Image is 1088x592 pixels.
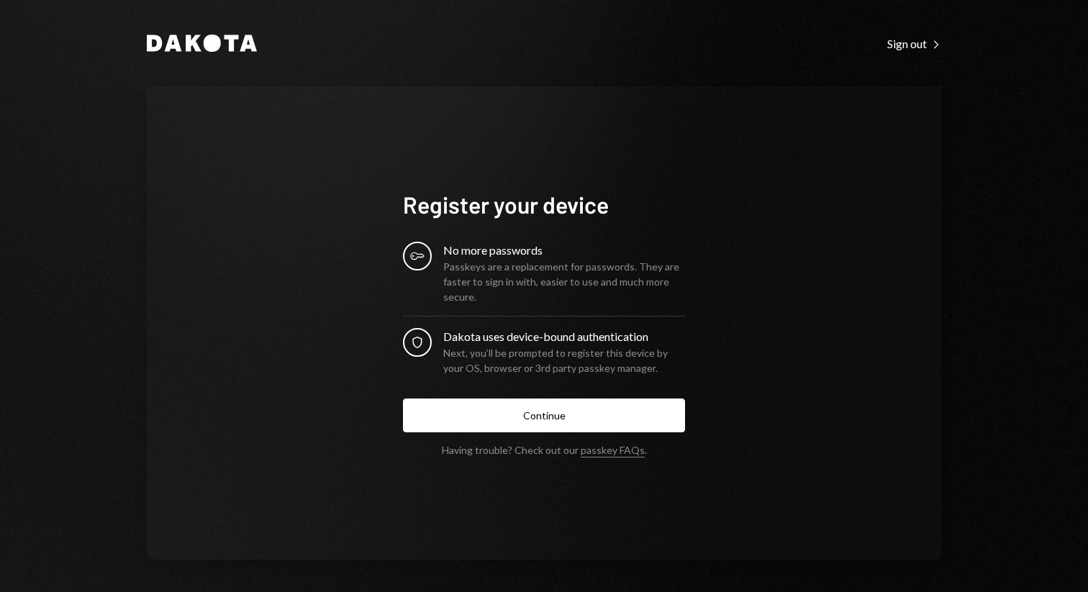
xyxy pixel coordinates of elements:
[443,328,685,345] div: Dakota uses device-bound authentication
[403,399,685,432] button: Continue
[403,190,685,219] h1: Register your device
[887,37,941,51] div: Sign out
[443,259,685,304] div: Passkeys are a replacement for passwords. They are faster to sign in with, easier to use and much...
[581,444,645,457] a: passkey FAQs
[443,345,685,375] div: Next, you’ll be prompted to register this device by your OS, browser or 3rd party passkey manager.
[887,35,941,51] a: Sign out
[442,444,647,456] div: Having trouble? Check out our .
[443,242,685,259] div: No more passwords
